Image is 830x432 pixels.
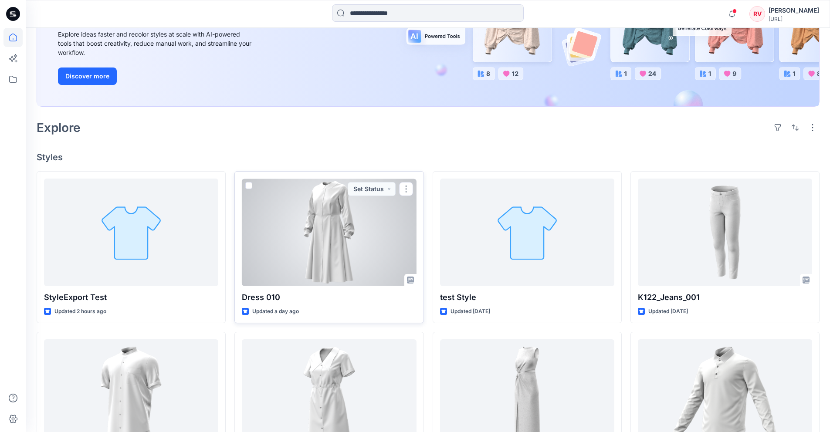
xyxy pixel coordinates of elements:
p: test Style [440,291,614,304]
div: RV [749,6,765,22]
p: Updated a day ago [252,307,299,316]
p: Updated 2 hours ago [54,307,106,316]
a: Dress 010 [242,179,416,286]
h2: Explore [37,121,81,135]
p: K122_Jeans_001 [638,291,812,304]
p: Updated [DATE] [648,307,688,316]
div: [URL] [769,16,819,22]
a: K122_Jeans_001 [638,179,812,286]
a: StyleExport Test [44,179,218,286]
p: Updated [DATE] [451,307,490,316]
div: Explore ideas faster and recolor styles at scale with AI-powered tools that boost creativity, red... [58,30,254,57]
h4: Styles [37,152,820,162]
p: Dress 010 [242,291,416,304]
button: Discover more [58,67,117,85]
a: Discover more [58,67,254,85]
p: StyleExport Test [44,291,218,304]
div: [PERSON_NAME] [769,5,819,16]
a: test Style [440,179,614,286]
